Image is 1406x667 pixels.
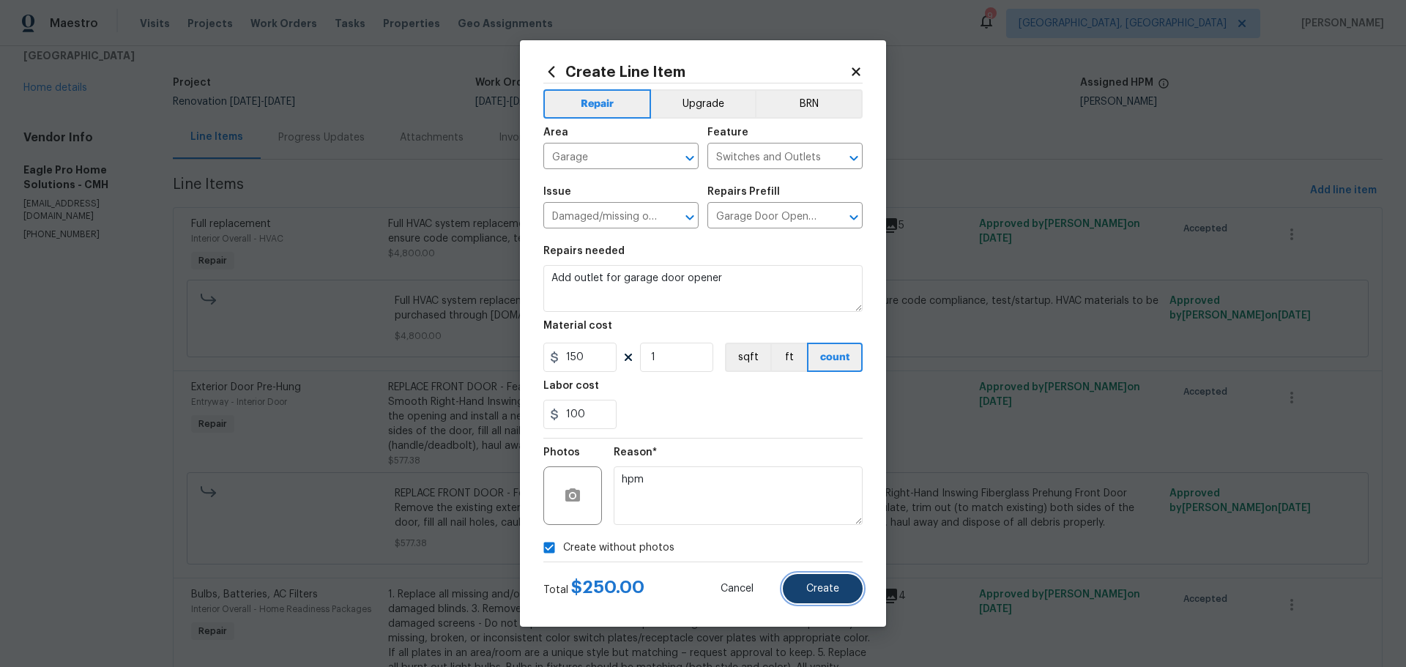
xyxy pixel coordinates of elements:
h5: Area [543,127,568,138]
button: Cancel [697,574,777,603]
button: Open [844,207,864,228]
button: Upgrade [651,89,756,119]
textarea: Add outlet for garage door opener [543,265,863,312]
button: ft [770,343,807,372]
button: Open [844,148,864,168]
h5: Feature [707,127,748,138]
span: Create [806,584,839,595]
h5: Issue [543,187,571,197]
button: Open [680,148,700,168]
h5: Repairs Prefill [707,187,780,197]
h5: Photos [543,447,580,458]
h5: Repairs needed [543,246,625,256]
span: $ 250.00 [571,578,644,596]
textarea: hpm [614,466,863,525]
div: Total [543,580,644,597]
button: Repair [543,89,651,119]
h5: Reason* [614,447,657,458]
h5: Labor cost [543,381,599,391]
button: BRN [755,89,863,119]
h2: Create Line Item [543,64,849,80]
h5: Material cost [543,321,612,331]
span: Cancel [721,584,754,595]
button: Open [680,207,700,228]
button: Create [783,574,863,603]
button: sqft [725,343,770,372]
button: count [807,343,863,372]
span: Create without photos [563,540,674,556]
